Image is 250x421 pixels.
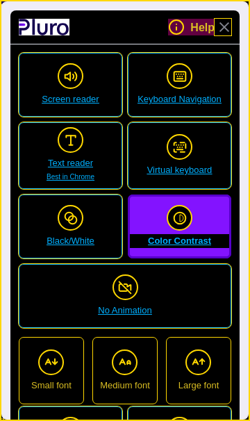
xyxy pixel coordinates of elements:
[128,195,231,258] a: Color Contrast
[130,163,229,177] span: Virtual keyboard
[19,333,231,401] ul: Font Size
[128,122,231,189] a: Virtual keyboard
[168,379,229,393] span: Large font
[21,156,120,184] span: Text reader
[168,19,215,35] button: help on pluro Toolbar functionality
[1,1,249,420] div: pluro accessibility toolbar
[19,264,231,328] a: No Animation
[19,53,122,117] a: Screen reader
[21,304,229,317] span: No Animation
[21,234,120,248] span: Black/White
[128,53,231,117] a: Keyboard Navigation
[19,19,69,35] a: to pluro website
[19,195,122,258] a: Black/White
[130,234,229,248] span: Color Contrast
[168,19,185,35] svg: Help
[94,379,156,393] span: Medium font
[215,19,231,35] a: Close Accessibility Tool
[130,92,229,106] span: Keyboard Navigation
[92,337,158,404] label: Medium font
[21,170,120,184] span: Best in Chrome
[21,92,120,106] span: Screen reader
[19,337,84,404] label: Small font
[166,337,231,404] label: Large font
[21,379,82,393] span: Small font
[19,122,122,189] a: Text readerBest in Chrome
